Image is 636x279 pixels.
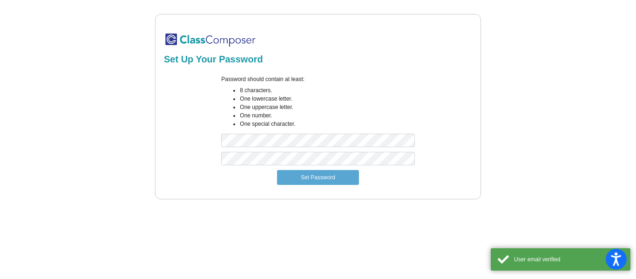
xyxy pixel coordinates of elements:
[514,255,623,264] div: User email verified
[240,111,414,120] li: One number.
[164,54,472,65] h2: Set Up Your Password
[221,75,304,83] label: Password should contain at least:
[240,95,414,103] li: One lowercase letter.
[240,120,414,128] li: One special character.
[240,103,414,111] li: One uppercase letter.
[240,86,414,95] li: 8 characters.
[277,170,359,185] button: Set Password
